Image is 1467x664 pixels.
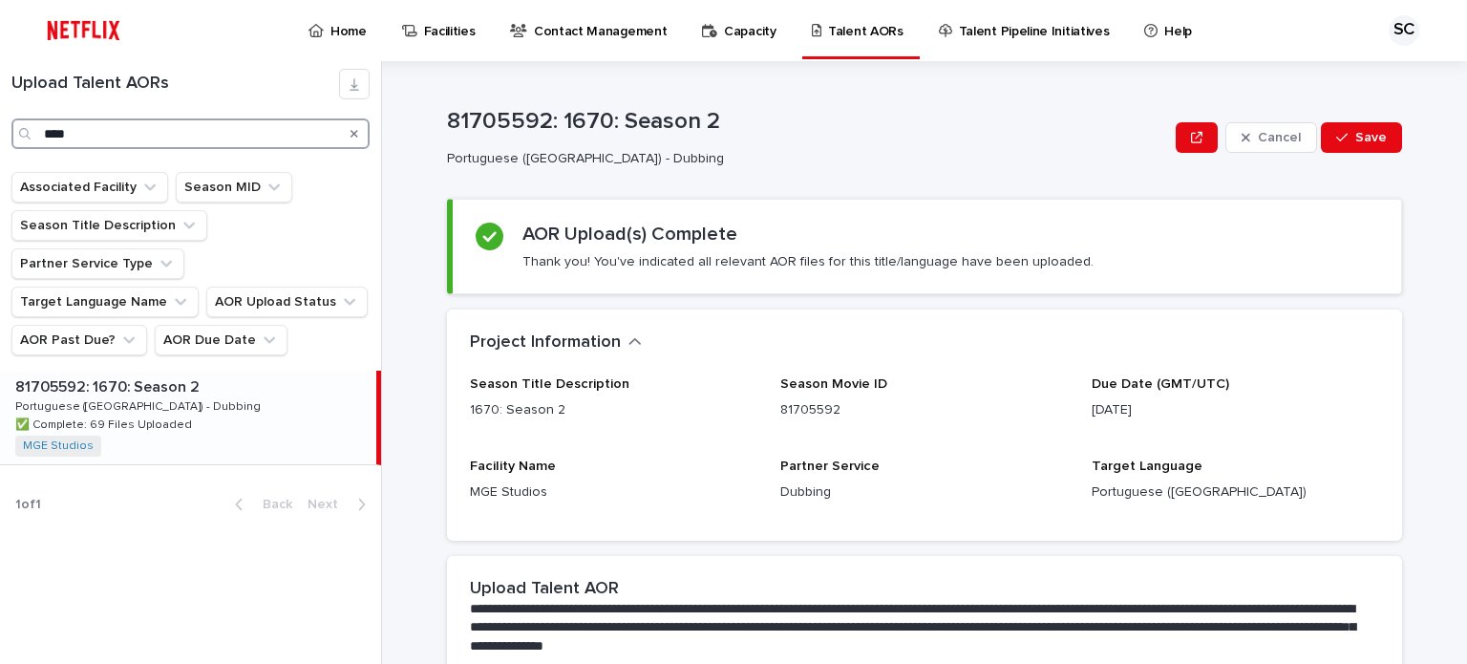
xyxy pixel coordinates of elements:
[522,223,737,246] h2: AOR Upload(s) Complete
[155,325,287,355] button: AOR Due Date
[11,118,370,149] input: Search
[1258,131,1301,144] span: Cancel
[780,482,1068,503] p: Dubbing
[23,439,94,453] a: MGE Studios
[11,74,339,95] h1: Upload Talent AORs
[1225,122,1317,153] button: Cancel
[11,287,199,317] button: Target Language Name
[220,496,300,513] button: Back
[206,287,368,317] button: AOR Upload Status
[470,482,757,503] p: MGE Studios
[1321,122,1402,153] button: Save
[470,579,619,600] h2: Upload Talent AOR
[470,377,629,391] span: Season Title Description
[1092,460,1202,473] span: Target Language
[11,325,147,355] button: AOR Past Due?
[251,498,292,511] span: Back
[470,400,757,420] p: 1670: Season 2
[11,172,168,203] button: Associated Facility
[300,496,381,513] button: Next
[1389,15,1419,46] div: SC
[176,172,292,203] button: Season MID
[522,253,1094,270] p: Thank you! You've indicated all relevant AOR files for this title/language have been uploaded.
[780,377,887,391] span: Season Movie ID
[11,210,207,241] button: Season Title Description
[1092,482,1379,503] p: Portuguese ([GEOGRAPHIC_DATA])
[470,332,642,353] button: Project Information
[780,400,1068,420] p: 81705592
[447,108,1168,136] p: 81705592: 1670: Season 2
[447,151,1160,167] p: Portuguese ([GEOGRAPHIC_DATA]) - Dubbing
[15,415,196,432] p: ✅ Complete: 69 Files Uploaded
[1092,377,1229,391] span: Due Date (GMT/UTC)
[15,375,203,396] p: 81705592: 1670: Season 2
[1355,131,1387,144] span: Save
[1092,400,1379,420] p: [DATE]
[470,332,621,353] h2: Project Information
[11,248,184,279] button: Partner Service Type
[470,460,556,473] span: Facility Name
[780,460,880,473] span: Partner Service
[308,498,350,511] span: Next
[38,11,129,50] img: ifQbXi3ZQGMSEF7WDB7W
[15,396,265,414] p: Portuguese ([GEOGRAPHIC_DATA]) - Dubbing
